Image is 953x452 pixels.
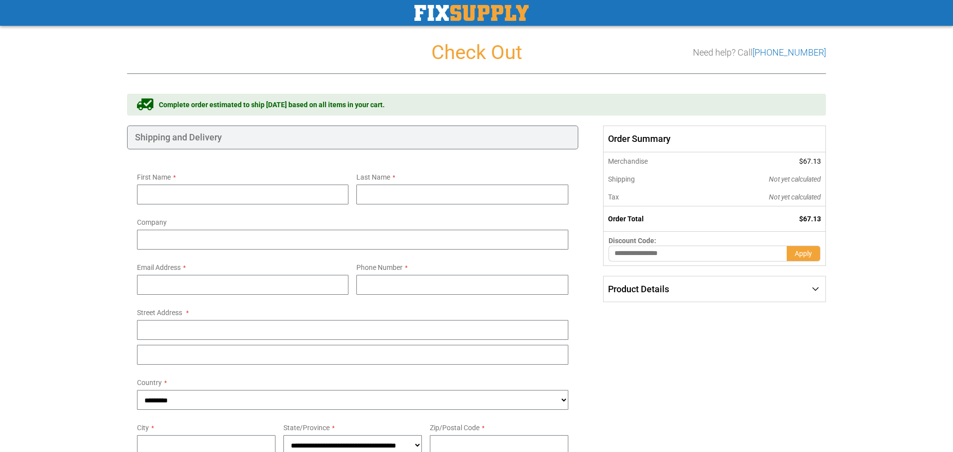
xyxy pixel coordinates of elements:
span: Not yet calculated [769,175,821,183]
span: Last Name [356,173,390,181]
a: store logo [414,5,529,21]
span: Not yet calculated [769,193,821,201]
th: Tax [603,188,702,206]
span: Product Details [608,284,669,294]
span: Order Summary [603,126,826,152]
div: Shipping and Delivery [127,126,578,149]
span: $67.13 [799,215,821,223]
span: $67.13 [799,157,821,165]
span: City [137,424,149,432]
span: Discount Code: [609,237,656,245]
strong: Order Total [608,215,644,223]
span: Complete order estimated to ship [DATE] based on all items in your cart. [159,100,385,110]
span: Country [137,379,162,387]
img: Fix Industrial Supply [414,5,529,21]
h1: Check Out [127,42,826,64]
span: State/Province [283,424,330,432]
a: [PHONE_NUMBER] [752,47,826,58]
span: Zip/Postal Code [430,424,479,432]
th: Merchandise [603,152,702,170]
span: Email Address [137,263,181,271]
span: First Name [137,173,171,181]
span: Shipping [608,175,635,183]
span: Street Address [137,309,182,317]
span: Phone Number [356,263,403,271]
button: Apply [787,246,820,261]
span: Company [137,218,167,226]
span: Apply [795,250,812,258]
h3: Need help? Call [693,48,826,58]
